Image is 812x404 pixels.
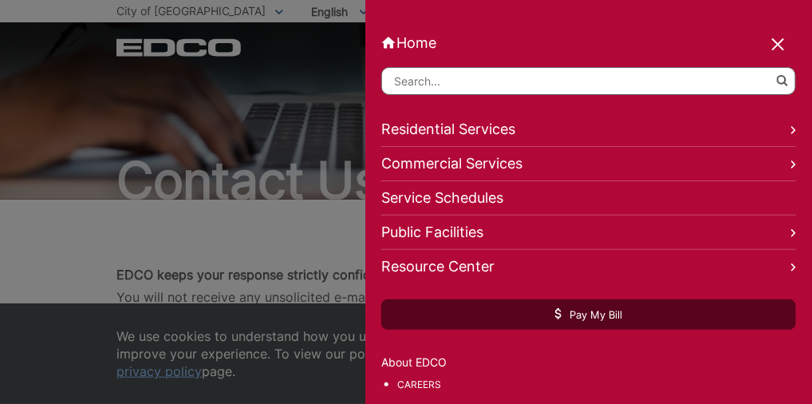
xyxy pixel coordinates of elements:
a: Careers [397,376,796,394]
a: Commercial Services [381,147,796,181]
a: Public Facilities [381,216,796,250]
a: Service Schedules [381,181,796,216]
a: Pay My Bill [381,299,796,330]
a: Home [381,34,796,51]
a: About EDCO [381,354,796,371]
span: Pay My Bill [555,307,622,322]
a: Residential Services [381,113,796,147]
a: Resource Center [381,250,796,283]
input: Search [381,67,796,95]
